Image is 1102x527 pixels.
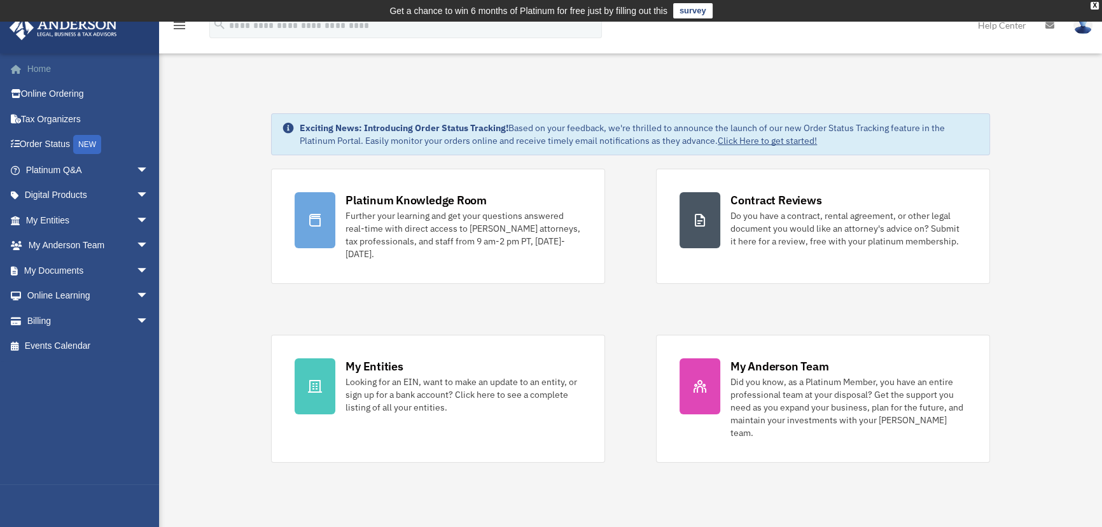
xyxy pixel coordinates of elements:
[730,358,828,374] div: My Anderson Team
[345,358,403,374] div: My Entities
[9,283,168,309] a: Online Learningarrow_drop_down
[1091,2,1099,10] div: close
[9,207,168,233] a: My Entitiesarrow_drop_down
[6,15,121,40] img: Anderson Advisors Platinum Portal
[9,81,168,107] a: Online Ordering
[345,376,582,414] div: Looking for an EIN, want to make an update to an entity, or sign up for a bank account? Click her...
[345,209,582,260] div: Further your learning and get your questions answered real-time with direct access to [PERSON_NAM...
[656,335,990,463] a: My Anderson Team Did you know, as a Platinum Member, you have an entire professional team at your...
[656,169,990,284] a: Contract Reviews Do you have a contract, rental agreement, or other legal document you would like...
[73,135,101,154] div: NEW
[136,233,162,259] span: arrow_drop_down
[718,135,817,146] a: Click Here to get started!
[271,169,605,284] a: Platinum Knowledge Room Further your learning and get your questions answered real-time with dire...
[136,308,162,334] span: arrow_drop_down
[136,258,162,284] span: arrow_drop_down
[172,18,187,33] i: menu
[300,122,508,134] strong: Exciting News: Introducing Order Status Tracking!
[9,183,168,208] a: Digital Productsarrow_drop_down
[136,157,162,183] span: arrow_drop_down
[345,192,487,208] div: Platinum Knowledge Room
[213,17,227,31] i: search
[9,334,168,359] a: Events Calendar
[9,233,168,258] a: My Anderson Teamarrow_drop_down
[389,3,667,18] div: Get a chance to win 6 months of Platinum for free just by filling out this
[673,3,713,18] a: survey
[300,122,979,147] div: Based on your feedback, we're thrilled to announce the launch of our new Order Status Tracking fe...
[271,335,605,463] a: My Entities Looking for an EIN, want to make an update to an entity, or sign up for a bank accoun...
[9,308,168,334] a: Billingarrow_drop_down
[136,283,162,309] span: arrow_drop_down
[136,207,162,234] span: arrow_drop_down
[9,258,168,283] a: My Documentsarrow_drop_down
[9,56,168,81] a: Home
[730,376,966,439] div: Did you know, as a Platinum Member, you have an entire professional team at your disposal? Get th...
[730,192,821,208] div: Contract Reviews
[9,106,168,132] a: Tax Organizers
[9,157,168,183] a: Platinum Q&Aarrow_drop_down
[172,22,187,33] a: menu
[1073,16,1092,34] img: User Pic
[136,183,162,209] span: arrow_drop_down
[730,209,966,248] div: Do you have a contract, rental agreement, or other legal document you would like an attorney's ad...
[9,132,168,158] a: Order StatusNEW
